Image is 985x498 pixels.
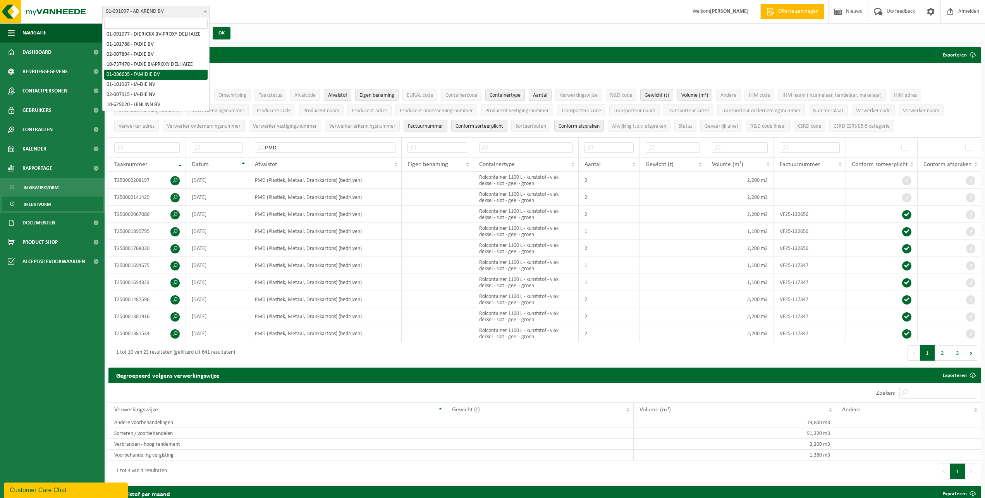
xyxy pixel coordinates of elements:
[186,206,249,223] td: [DATE]
[22,43,52,62] span: Dashboard
[186,172,249,189] td: [DATE]
[249,274,401,291] td: PMD (Plastiek, Metaal, Drankkartons) (bedrijven)
[104,80,208,90] li: 01-101967 - JA-DIE NV
[479,161,515,168] span: Containertype
[108,206,186,223] td: T250002067086
[584,161,601,168] span: Aantal
[303,108,339,114] span: Producent naam
[355,89,399,101] button: Eigen benamingEigen benaming: Activate to sort
[579,223,639,240] td: 1
[894,92,917,98] span: IHM adres
[249,308,401,325] td: PMD (Plastiek, Metaal, Drankkartons) (bedrijven)
[359,92,394,98] span: Eigen benaming
[299,104,344,116] button: Producent naamProducent naam: Activate to sort
[511,120,550,132] button: SorteerfoutenSorteerfouten: Activate to sort
[112,346,235,360] div: 1 tot 10 van 23 resultaten (gefilterd uit 641 resultaten)
[108,308,186,325] td: T250001381916
[22,213,55,233] span: Documenten
[705,123,738,129] span: Gevaarlijk afval
[746,120,790,132] button: R&D code finaalR&amp;D code finaal: Activate to sort
[706,308,774,325] td: 2,200 m3
[516,123,546,129] span: Sorteerfouten
[774,223,846,240] td: VF25-132656
[903,108,939,114] span: Verwerker naam
[104,29,208,39] li: 01-091077 - DIERICKX BV-PROXY DELHAIZE
[324,89,351,101] button: AfvalstofAfvalstof: Activate to sort
[842,407,860,413] span: Andere
[834,123,890,129] span: CSRD ESRS E5-5 categorie
[186,240,249,257] td: [DATE]
[108,325,186,342] td: T250001381534
[24,197,51,212] span: In lijstvorm
[774,291,846,308] td: VF25-117347
[395,104,477,116] button: Producent ondernemingsnummerProducent ondernemingsnummer: Activate to sort
[22,23,46,43] span: Navigatie
[674,120,696,132] button: StatusStatus: Activate to sort
[706,189,774,206] td: 2,200 m3
[192,161,209,168] span: Datum
[408,123,443,129] span: Factuurnummer
[114,120,159,132] button: Verwerker adresVerwerker adres: Activate to sort
[890,89,921,101] button: IHM adresIHM adres: Activate to sort
[108,274,186,291] td: T250001694323
[634,450,836,460] td: 1,360 m3
[108,172,186,189] td: T250002208197
[760,4,824,19] a: Offerte aanvragen
[774,240,846,257] td: VF25-132656
[809,104,848,116] button: NummerplaatNummerplaat: Activate to sort
[104,90,208,100] li: 02-007915 - JA-DIE NV
[612,123,666,129] span: Afwijking t.o.v. afspraken
[481,104,553,116] button: Producent vestigingsnummerProducent vestigingsnummer: Activate to sort
[22,233,58,252] span: Product Shop
[186,257,249,274] td: [DATE]
[255,161,277,168] span: Afvalstof
[402,89,437,101] button: EURAL codeEURAL code: Activate to sort
[774,325,846,342] td: VF25-117347
[640,89,673,101] button: Gewicht (t)Gewicht (t): Activate to sort
[561,108,601,114] span: Transporteur code
[407,161,448,168] span: Eigen benaming
[579,274,639,291] td: 1
[186,308,249,325] td: [DATE]
[706,206,774,223] td: 2,200 m3
[555,89,602,101] button: VerwerkingswijzeVerwerkingswijze: Activate to sort
[2,180,103,195] a: In grafiekvorm
[706,274,774,291] td: 1,100 m3
[249,240,401,257] td: PMD (Plastiek, Metaal, Drankkartons) (bedrijven)
[908,345,920,361] button: Previous
[186,325,249,342] td: [DATE]
[646,161,674,168] span: Gewicht (t)
[108,189,186,206] td: T250002141429
[485,89,525,101] button: ContainertypeContainertype: Activate to sort
[712,161,743,168] span: Volume (m³)
[352,108,387,114] span: Producent adres
[776,8,820,15] span: Offerte aanvragen
[114,161,148,168] span: Taaknummer
[608,120,670,132] button: Afwijking t.o.v. afsprakenAfwijking t.o.v. afspraken: Activate to sort
[249,206,401,223] td: PMD (Plastiek, Metaal, Drankkartons) (bedrijven)
[749,92,770,98] span: IHM code
[579,325,639,342] td: 2
[214,89,251,101] button: OmschrijvingOmschrijving: Activate to sort
[104,39,208,50] li: 01-101788 - FADIE BV
[579,189,639,206] td: 2
[249,189,401,206] td: PMD (Plastiek, Metaal, Drankkartons) (bedrijven)
[108,439,446,450] td: Verbranden - hoog rendement
[485,108,549,114] span: Producent vestigingsnummer
[794,120,825,132] button: CSRD codeCSRD code: Activate to sort
[249,120,321,132] button: Verwerker vestigingsnummerVerwerker vestigingsnummer: Activate to sort
[710,9,749,14] strong: [PERSON_NAME]
[923,161,971,168] span: Conform afspraken
[750,123,786,129] span: R&D code finaal
[606,89,636,101] button: R&D codeR&amp;D code: Activate to sort
[579,172,639,189] td: 2
[490,92,521,98] span: Containertype
[187,104,249,116] button: IHM erkenningsnummerIHM erkenningsnummer: Activate to sort
[347,104,392,116] button: Producent adresProducent adres: Activate to sort
[186,291,249,308] td: [DATE]
[473,257,579,274] td: Rolcontainer 1100 L - kunststof - vlak deksel - slot - geel - groen
[22,252,85,271] span: Acceptatievoorwaarden
[253,104,295,116] button: Producent codeProducent code: Activate to sort
[451,120,507,132] button: Conform sorteerplicht : Activate to sort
